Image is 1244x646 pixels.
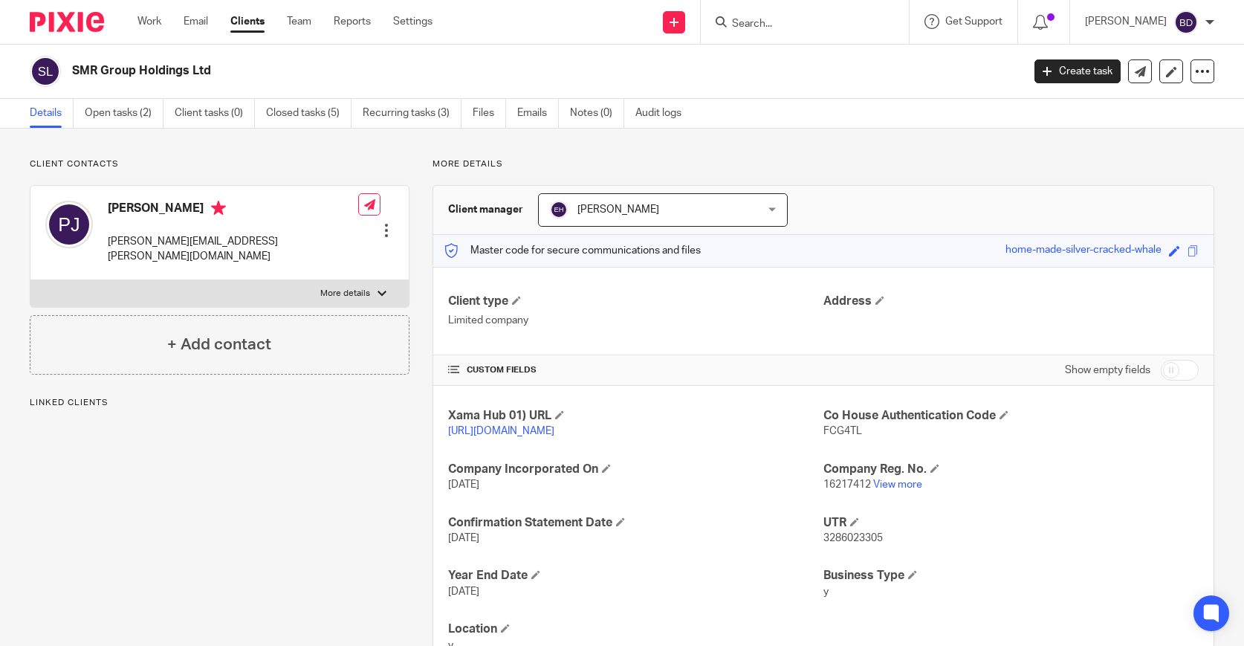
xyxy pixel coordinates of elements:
[577,204,659,215] span: [PERSON_NAME]
[448,462,823,477] h4: Company Incorporated On
[137,14,161,29] a: Work
[393,14,433,29] a: Settings
[320,288,370,300] p: More details
[448,621,823,637] h4: Location
[334,14,371,29] a: Reports
[517,99,559,128] a: Emails
[945,16,1002,27] span: Get Support
[823,479,871,490] span: 16217412
[635,99,693,128] a: Audit logs
[448,568,823,584] h4: Year End Date
[175,99,255,128] a: Client tasks (0)
[1034,59,1121,83] a: Create task
[167,333,271,356] h4: + Add contact
[30,99,74,128] a: Details
[448,364,823,376] h4: CUSTOM FIELDS
[30,397,409,409] p: Linked clients
[873,479,922,490] a: View more
[30,158,409,170] p: Client contacts
[448,533,479,543] span: [DATE]
[30,56,61,87] img: svg%3E
[30,12,104,32] img: Pixie
[570,99,624,128] a: Notes (0)
[448,479,479,490] span: [DATE]
[823,533,883,543] span: 3286023305
[448,313,823,328] p: Limited company
[363,99,461,128] a: Recurring tasks (3)
[448,515,823,531] h4: Confirmation Statement Date
[730,18,864,31] input: Search
[1174,10,1198,34] img: svg%3E
[184,14,208,29] a: Email
[448,408,823,424] h4: Xama Hub 01) URL
[823,587,829,597] span: y
[823,408,1199,424] h4: Co House Authentication Code
[823,568,1199,584] h4: Business Type
[444,243,701,258] p: Master code for secure communications and files
[448,294,823,309] h4: Client type
[823,462,1199,477] h4: Company Reg. No.
[72,63,824,79] h2: SMR Group Holdings Ltd
[1065,363,1150,378] label: Show empty fields
[550,201,568,219] img: svg%3E
[85,99,163,128] a: Open tasks (2)
[448,202,523,217] h3: Client manager
[448,426,554,436] a: [URL][DOMAIN_NAME]
[287,14,311,29] a: Team
[45,201,93,248] img: svg%3E
[211,201,226,216] i: Primary
[823,294,1199,309] h4: Address
[108,234,358,265] p: [PERSON_NAME][EMAIL_ADDRESS][PERSON_NAME][DOMAIN_NAME]
[1085,14,1167,29] p: [PERSON_NAME]
[823,515,1199,531] h4: UTR
[230,14,265,29] a: Clients
[823,426,862,436] span: FCG4TL
[266,99,352,128] a: Closed tasks (5)
[448,587,479,597] span: [DATE]
[473,99,506,128] a: Files
[433,158,1214,170] p: More details
[1005,242,1162,259] div: home-made-silver-cracked-whale
[108,201,358,219] h4: [PERSON_NAME]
